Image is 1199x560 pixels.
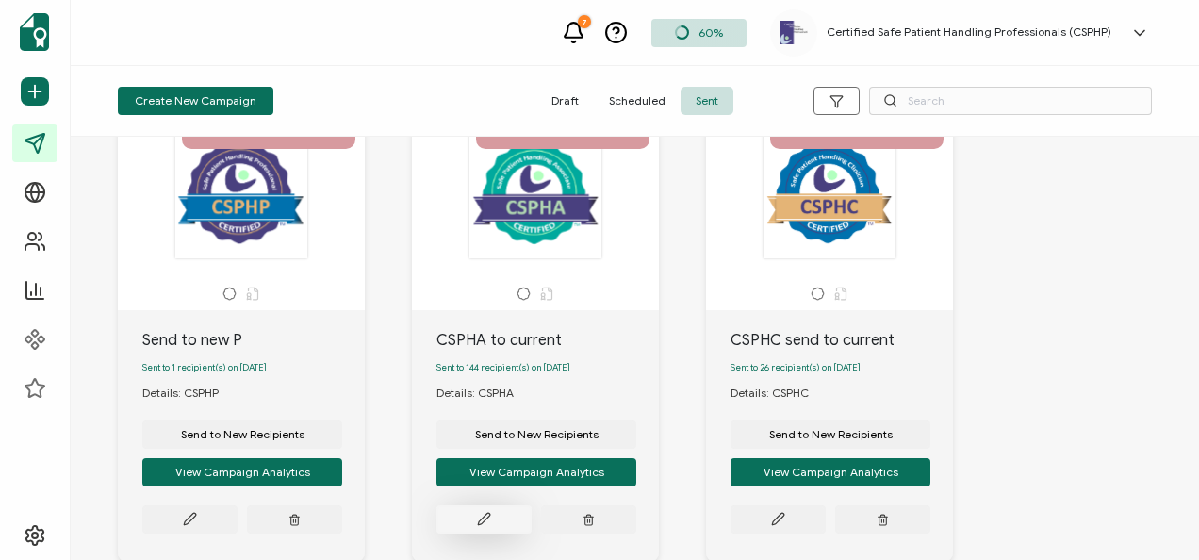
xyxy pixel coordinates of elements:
[436,362,570,373] span: Sent to 144 recipient(s) on [DATE]
[436,385,533,402] div: Details: CSPHA
[181,429,304,440] span: Send to New Recipients
[142,420,342,449] button: Send to New Recipients
[118,87,273,115] button: Create New Campaign
[436,329,659,352] div: CSPHA to current
[142,329,365,352] div: Send to new P
[436,420,636,449] button: Send to New Recipients
[436,458,636,486] button: View Campaign Analytics
[769,429,893,440] span: Send to New Recipients
[536,87,594,115] span: Draft
[20,13,49,51] img: sertifier-logomark-colored.svg
[681,87,733,115] span: Sent
[142,458,342,486] button: View Campaign Analytics
[731,420,930,449] button: Send to New Recipients
[731,329,953,352] div: CSPHC send to current
[142,385,238,402] div: Details: CSPHP
[594,87,681,115] span: Scheduled
[1105,469,1199,560] iframe: Chat Widget
[135,95,256,107] span: Create New Campaign
[475,429,599,440] span: Send to New Recipients
[731,458,930,486] button: View Campaign Analytics
[698,25,723,40] span: 60%
[142,362,267,373] span: Sent to 1 recipient(s) on [DATE]
[827,25,1111,39] h5: Certified Safe Patient Handling Professionals (CSPHP)
[731,362,861,373] span: Sent to 26 recipient(s) on [DATE]
[731,385,828,402] div: Details: CSPHC
[780,21,808,43] img: 6ecc0237-9d5c-476e-a376-03e9add948da.png
[578,15,591,28] div: 7
[869,87,1152,115] input: Search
